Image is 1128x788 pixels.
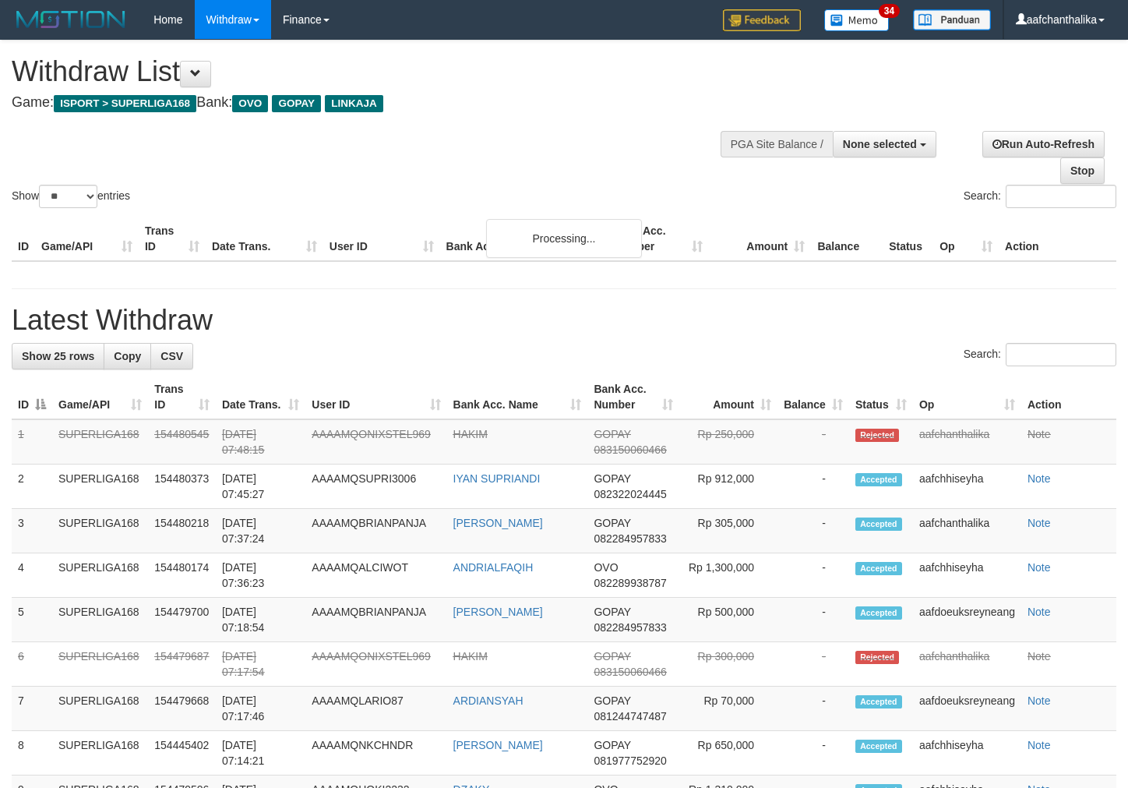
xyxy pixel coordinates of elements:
[305,419,446,465] td: AAAAMQONIXSTEL969
[148,465,216,509] td: 154480373
[12,419,52,465] td: 1
[148,598,216,642] td: 154479700
[453,561,534,574] a: ANDRIALFAQIH
[12,375,52,419] th: ID: activate to sort column descending
[594,443,666,456] span: Copy 083150060466 to clipboard
[216,687,305,731] td: [DATE] 07:17:46
[12,687,52,731] td: 7
[453,517,543,529] a: [PERSON_NAME]
[824,9,890,31] img: Button%20Memo.svg
[594,606,630,618] span: GOPAY
[913,375,1021,419] th: Op: activate to sort column ascending
[1060,157,1105,184] a: Stop
[453,694,523,707] a: ARDIANSYAH
[594,666,666,678] span: Copy 083150060466 to clipboard
[486,219,642,258] div: Processing...
[216,465,305,509] td: [DATE] 07:45:27
[12,509,52,553] td: 3
[305,509,446,553] td: AAAAMQBRIANPANJA
[594,650,630,663] span: GOPAY
[52,465,148,509] td: SUPERLIGA168
[148,509,216,553] td: 154480218
[1028,739,1051,751] a: Note
[440,217,608,261] th: Bank Acc. Name
[777,465,849,509] td: -
[709,217,811,261] th: Amount
[679,642,777,687] td: Rp 300,000
[453,472,541,485] a: IYAN SUPRIANDI
[843,138,917,150] span: None selected
[104,343,151,369] a: Copy
[913,553,1021,598] td: aafchhiseyha
[52,731,148,776] td: SUPERLIGA168
[594,532,666,545] span: Copy 082284957833 to clipboard
[594,517,630,529] span: GOPAY
[913,687,1021,731] td: aafdoeuksreyneang
[12,465,52,509] td: 2
[325,95,383,112] span: LINKAJA
[913,598,1021,642] td: aafdoeuksreyneang
[777,553,849,598] td: -
[1006,185,1116,208] input: Search:
[964,185,1116,208] label: Search:
[54,95,196,112] span: ISPORT > SUPERLIGA168
[139,217,206,261] th: Trans ID
[35,217,139,261] th: Game/API
[148,419,216,465] td: 154480545
[305,553,446,598] td: AAAAMQALCIWOT
[594,621,666,634] span: Copy 082284957833 to clipboard
[447,375,588,419] th: Bank Acc. Name: activate to sort column ascending
[679,419,777,465] td: Rp 250,000
[216,598,305,642] td: [DATE] 07:18:54
[913,731,1021,776] td: aafchhiseyha
[777,509,849,553] td: -
[1028,517,1051,529] a: Note
[160,350,183,362] span: CSV
[232,95,268,112] span: OVO
[453,650,488,663] a: HAKIM
[855,518,902,531] span: Accepted
[216,731,305,776] td: [DATE] 07:14:21
[12,305,1116,336] h1: Latest Withdraw
[305,687,446,731] td: AAAAMQLARIO87
[723,9,801,31] img: Feedback.jpg
[594,739,630,751] span: GOPAY
[777,687,849,731] td: -
[305,731,446,776] td: AAAAMQNKCHNDR
[777,598,849,642] td: -
[1021,375,1116,419] th: Action
[150,343,193,369] a: CSV
[305,598,446,642] td: AAAAMQBRIANPANJA
[22,350,94,362] span: Show 25 rows
[52,419,148,465] td: SUPERLIGA168
[679,375,777,419] th: Amount: activate to sort column ascending
[777,731,849,776] td: -
[594,472,630,485] span: GOPAY
[855,695,902,708] span: Accepted
[12,598,52,642] td: 5
[148,731,216,776] td: 154445402
[1028,694,1051,707] a: Note
[849,375,913,419] th: Status: activate to sort column ascending
[883,217,933,261] th: Status
[12,8,130,31] img: MOTION_logo.png
[114,350,141,362] span: Copy
[1028,428,1051,440] a: Note
[855,651,899,664] span: Rejected
[855,429,899,442] span: Rejected
[148,375,216,419] th: Trans ID: activate to sort column ascending
[679,598,777,642] td: Rp 500,000
[607,217,709,261] th: Bank Acc. Number
[855,562,902,575] span: Accepted
[216,553,305,598] td: [DATE] 07:36:23
[833,131,936,157] button: None selected
[52,687,148,731] td: SUPERLIGA168
[453,428,488,440] a: HAKIM
[1028,650,1051,663] a: Note
[913,9,991,30] img: panduan.png
[1028,606,1051,618] a: Note
[1006,343,1116,366] input: Search:
[52,375,148,419] th: Game/API: activate to sort column ascending
[594,710,666,723] span: Copy 081244747487 to clipboard
[216,509,305,553] td: [DATE] 07:37:24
